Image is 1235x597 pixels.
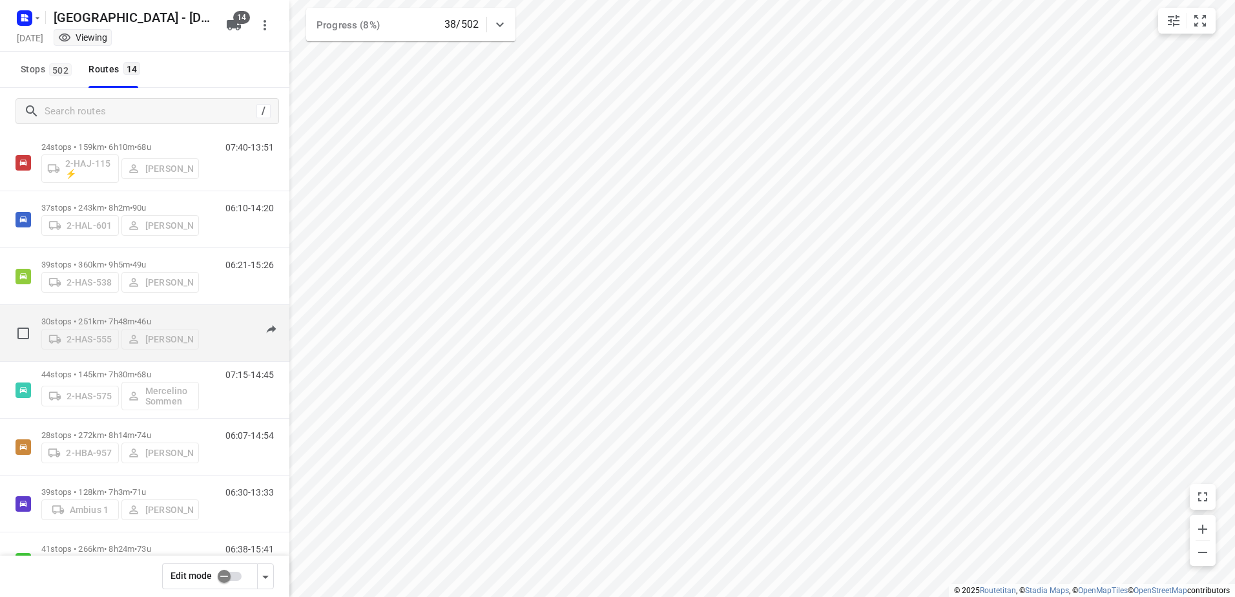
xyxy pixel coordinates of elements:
a: OpenStreetMap [1134,586,1187,595]
p: 39 stops • 360km • 9h5m [41,260,199,269]
p: 39 stops • 128km • 7h3m [41,487,199,497]
p: 24 stops • 159km • 6h10m [41,142,199,152]
span: 90u [132,203,146,213]
a: Routetitan [980,586,1016,595]
span: 73u [137,544,150,554]
span: 502 [49,63,72,76]
span: 14 [233,11,250,24]
span: • [134,317,137,326]
span: • [134,142,137,152]
span: Progress (8%) [317,19,380,31]
p: 06:10-14:20 [225,203,274,213]
button: Fit zoom [1187,8,1213,34]
div: You are currently in view mode. To make any changes, go to edit project. [58,31,107,44]
button: 14 [221,12,247,38]
div: Progress (8%)38/502 [306,8,515,41]
span: Stops [21,61,76,78]
a: OpenMapTiles [1078,586,1128,595]
a: Stadia Maps [1025,586,1069,595]
span: 74u [137,430,150,440]
div: Routes [88,61,144,78]
p: 38/502 [444,17,479,32]
button: Send to driver [258,317,284,342]
span: 68u [137,142,150,152]
div: Driver app settings [258,568,273,584]
span: Select [10,320,36,346]
p: 37 stops • 243km • 8h2m [41,203,199,213]
button: Map settings [1161,8,1187,34]
p: 07:40-13:51 [225,142,274,152]
p: 06:21-15:26 [225,260,274,270]
p: 30 stops • 251km • 7h48m [41,317,199,326]
p: 06:30-13:33 [225,487,274,497]
span: • [130,203,132,213]
div: small contained button group [1158,8,1216,34]
span: • [134,370,137,379]
span: 46u [137,317,150,326]
div: / [256,104,271,118]
p: 28 stops • 272km • 8h14m [41,430,199,440]
span: • [134,430,137,440]
p: 44 stops • 145km • 7h30m [41,370,199,379]
span: 71u [132,487,146,497]
button: More [252,12,278,38]
span: • [134,544,137,554]
li: © 2025 , © , © © contributors [954,586,1230,595]
span: • [130,260,132,269]
span: • [130,487,132,497]
input: Search routes [45,101,256,121]
p: 06:07-14:54 [225,430,274,441]
span: 14 [123,62,141,75]
span: 68u [137,370,150,379]
p: 07:15-14:45 [225,370,274,380]
p: 06:38-15:41 [225,544,274,554]
span: Edit mode [171,571,212,581]
p: 41 stops • 266km • 8h24m [41,544,199,554]
span: 49u [132,260,146,269]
